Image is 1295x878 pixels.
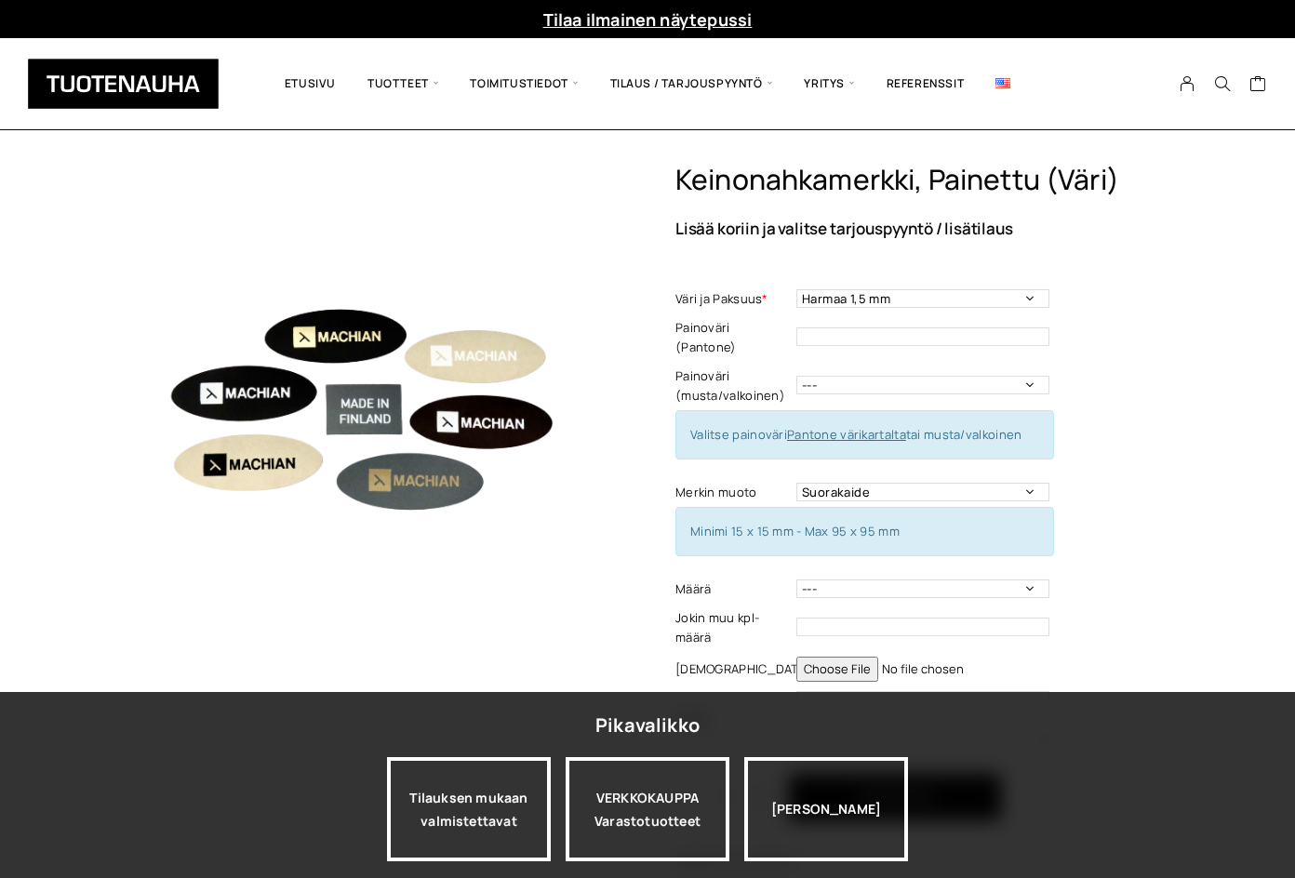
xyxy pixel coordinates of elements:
[269,52,352,115] a: Etusivu
[675,483,792,502] label: Merkin muoto
[566,757,729,861] div: VERKKOKAUPPA Varastotuotteet
[675,608,792,647] label: Jokin muu kpl-määrä
[352,52,454,115] span: Tuotteet
[1169,75,1206,92] a: My Account
[454,52,594,115] span: Toimitustiedot
[103,163,596,656] img: keinonahkamerkki-painettu-vari
[675,318,792,357] label: Painoväri (Pantone)
[675,366,792,406] label: Painoväri (musta/valkoinen)
[690,426,1021,443] span: Valitse painoväri tai musta/valkoinen
[675,163,1192,197] h1: Keinonahkamerkki, painettu (väri)
[566,757,729,861] a: VERKKOKAUPPAVarastotuotteet
[387,757,551,861] a: Tilauksen mukaan valmistettavat
[1205,75,1240,92] button: Search
[594,52,789,115] span: Tilaus / Tarjouspyyntö
[690,523,900,539] span: Minimi 15 x 15 mm - Max 95 x 95 mm
[28,59,219,109] img: Tuotenauha Oy
[1249,74,1267,97] a: Cart
[788,52,870,115] span: Yritys
[675,579,792,599] label: Määrä
[675,659,792,679] label: [DEMOGRAPHIC_DATA]
[744,757,908,861] div: [PERSON_NAME]
[787,426,906,443] a: Pantone värikartalta
[543,8,753,31] a: Tilaa ilmainen näytepussi
[995,78,1010,88] img: English
[595,709,700,742] div: Pikavalikko
[675,289,792,309] label: Väri ja Paksuus
[871,52,981,115] a: Referenssit
[675,220,1192,236] p: Lisää koriin ja valitse tarjouspyyntö / lisätilaus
